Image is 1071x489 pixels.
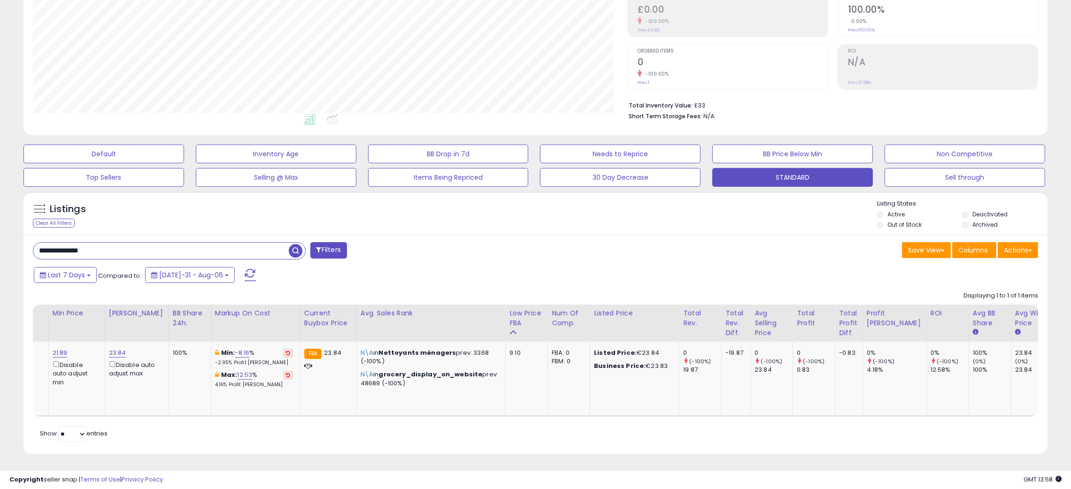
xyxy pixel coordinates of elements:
a: -8.16 [235,348,250,358]
div: 19.87 [683,366,721,374]
small: (-100%) [761,358,782,365]
span: N\A [361,348,373,357]
h2: 0 [638,57,827,69]
th: The percentage added to the cost of goods (COGS) that forms the calculator for Min & Max prices. [211,305,300,342]
span: Compared to: [98,271,141,280]
span: Last 7 Days [48,270,85,280]
div: Avg Selling Price [755,308,789,338]
div: 100% [973,366,1011,374]
button: Selling @ Max [196,168,356,187]
b: Listed Price: [594,348,637,357]
div: -19.87 [725,349,743,357]
small: (-100%) [689,358,711,365]
div: 23.84 [755,366,793,374]
a: Privacy Policy [122,475,163,484]
div: 9.10 [509,349,540,357]
div: 0.83 [797,366,835,374]
small: -100.00% [642,70,669,77]
div: Num of Comp. [552,308,586,328]
span: 2025-08-14 13:58 GMT [1024,475,1062,484]
div: 0 [755,349,793,357]
div: Total Rev. Diff. [725,308,747,338]
span: ROI [848,49,1038,54]
button: BB Drop in 7d [368,145,529,163]
div: Low Price FBA [509,308,544,328]
h5: Listings [50,203,86,216]
div: 23.84 [1015,366,1053,374]
div: Total Profit Diff. [839,308,859,338]
small: -100.00% [642,18,669,25]
div: [PERSON_NAME] [109,308,165,318]
div: FBA: 0 [552,349,583,357]
p: 4.16% Profit [PERSON_NAME] [215,382,293,388]
b: Min: [221,348,235,357]
button: Default [23,145,184,163]
p: in prev: 3368 (-100%) [361,349,498,366]
small: (0%) [973,358,986,365]
div: ROI [931,308,965,318]
span: Nettoyants ménagers [379,348,456,357]
small: FBA [304,349,322,359]
div: BB Share 24h. [173,308,207,328]
button: Save View [902,242,951,258]
div: FBM: 0 [552,357,583,366]
button: BB Price Below Min [712,145,873,163]
small: 0.00% [848,18,867,25]
div: Min Price [53,308,101,318]
button: Top Sellers [23,168,184,187]
div: 100% [973,349,1011,357]
div: €23.83 [594,362,672,370]
span: N\A [361,370,373,379]
div: Avg BB Share [973,308,1007,328]
div: Current Buybox Price [304,308,353,328]
div: Profit [PERSON_NAME] [867,308,923,328]
div: 0 [797,349,835,357]
label: Active [887,210,905,218]
div: 0% [867,349,926,357]
div: Disable auto adjust min [53,359,98,387]
button: Sell through [885,168,1045,187]
span: [DATE]-31 - Aug-06 [159,270,223,280]
div: Markup on Cost [215,308,296,318]
a: Terms of Use [80,475,120,484]
button: Actions [998,242,1038,258]
b: Total Inventory Value: [629,101,693,109]
div: 4.18% [867,366,926,374]
button: Non Competitive [885,145,1045,163]
button: Items Being Repriced [368,168,529,187]
strong: Copyright [9,475,44,484]
span: 23.84 [324,348,341,357]
button: Needs to Reprice [540,145,701,163]
span: Columns [958,245,988,255]
a: 12.53 [238,370,253,380]
button: Filters [310,242,347,259]
small: Prev: £0.83 [638,27,660,33]
div: -0.83 [839,349,855,357]
div: 100% [173,349,204,357]
div: 0 [683,349,721,357]
div: Avg. Sales Rank [361,308,501,318]
a: 23.84 [109,348,126,358]
button: 30 Day Decrease [540,168,701,187]
div: 0% [931,349,969,357]
span: grocery_display_on_website [379,370,483,379]
b: Business Price: [594,361,646,370]
small: Avg Win Price. [1015,328,1021,336]
div: % [215,349,293,366]
label: Archived [972,221,998,229]
div: Avg Win Price [1015,308,1049,328]
small: Prev: 100.00% [848,27,875,33]
button: Columns [952,242,996,258]
div: % [215,371,293,388]
h2: 100.00% [848,4,1038,17]
span: Show: entries [40,429,108,438]
div: Displaying 1 to 1 of 1 items [963,291,1038,300]
div: seller snap | | [9,475,163,484]
small: (0%) [1015,358,1028,365]
button: Inventory Age [196,145,356,163]
button: Last 7 Days [34,267,97,283]
small: Prev: 12.58% [848,80,871,85]
div: 23.84 [1015,349,1053,357]
div: Total Rev. [683,308,717,328]
p: -2.95% Profit [PERSON_NAME] [215,359,293,366]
